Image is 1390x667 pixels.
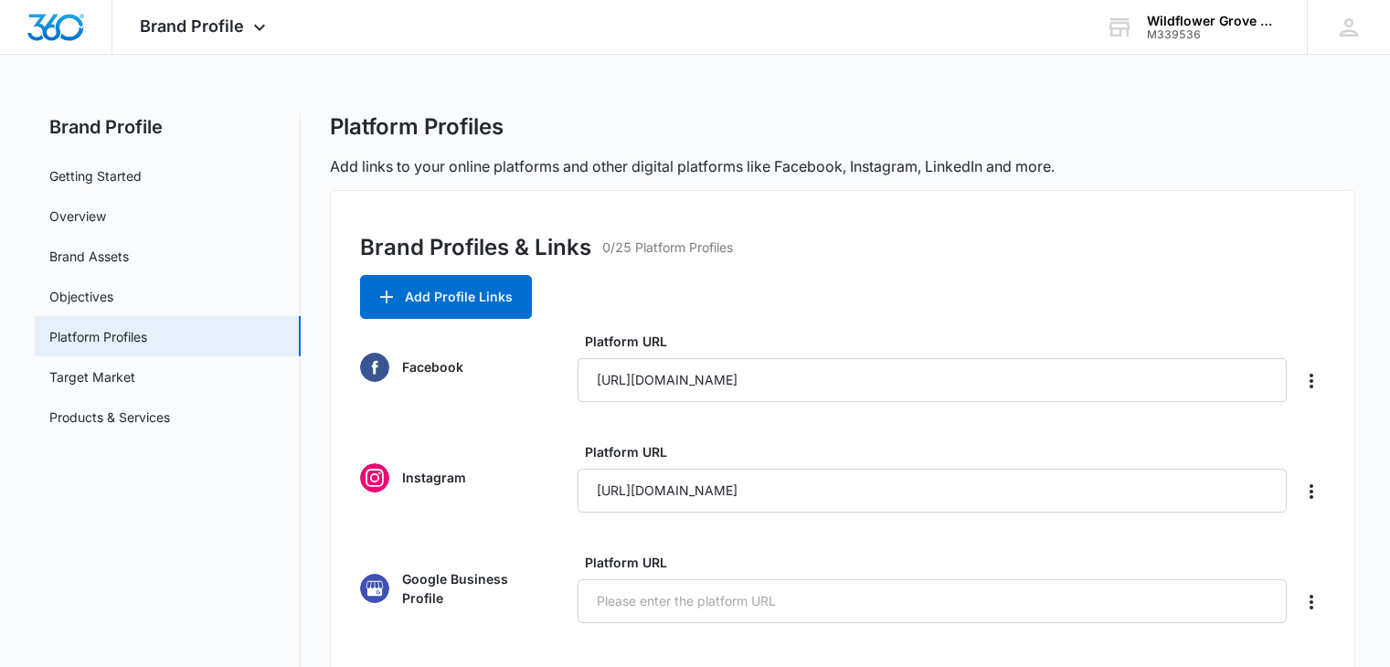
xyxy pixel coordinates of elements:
button: Delete [1298,588,1325,617]
h2: Brand Profile [35,113,301,141]
button: Delete [1298,366,1325,396]
button: Add Profile Links [360,275,532,319]
a: Target Market [49,367,135,386]
div: account name [1147,14,1280,28]
h3: Brand Profiles & Links [360,231,591,264]
div: account id [1147,28,1280,41]
p: 0/25 Platform Profiles [602,238,733,257]
label: Platform URL [585,442,1294,461]
a: Brand Assets [49,247,129,266]
a: Getting Started [49,166,142,185]
input: Please enter the platform URL [578,469,1287,513]
input: Please enter the platform URL [578,358,1287,402]
p: Instagram [402,468,466,487]
p: Google Business Profile [402,569,543,608]
p: Add links to your online platforms and other digital platforms like Facebook, Instagram, LinkedIn... [330,155,1355,177]
button: Delete [1298,477,1325,506]
label: Platform URL [585,553,1294,572]
a: Platform Profiles [49,327,147,346]
a: Objectives [49,287,113,306]
a: Overview [49,206,106,226]
a: Products & Services [49,408,170,427]
p: Facebook [402,357,463,376]
input: Please enter the platform URL [578,579,1287,623]
label: Platform URL [585,332,1294,351]
span: Brand Profile [140,16,244,36]
h1: Platform Profiles [330,113,504,141]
